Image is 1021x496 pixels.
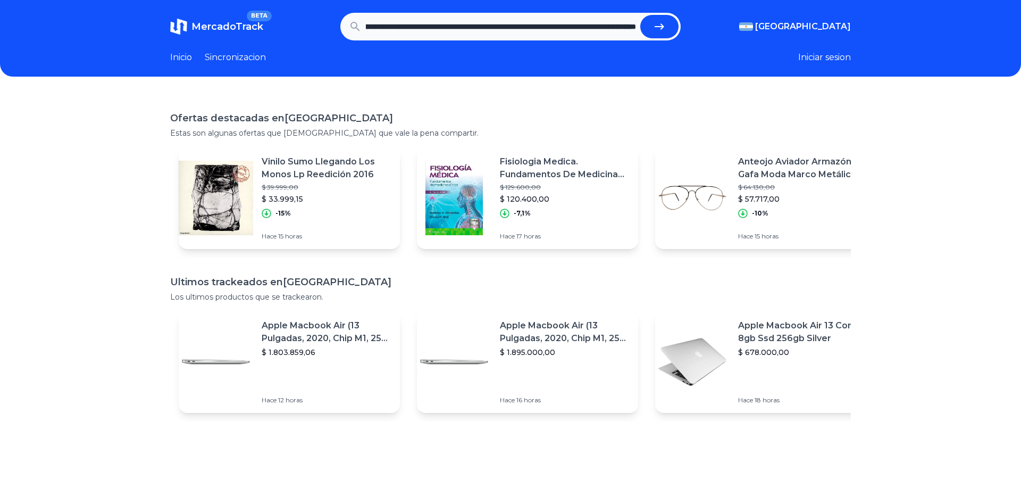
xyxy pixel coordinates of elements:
a: Featured imageApple Macbook Air (13 Pulgadas, 2020, Chip M1, 256 Gb De Ssd, 8 Gb De Ram) - Plata$... [179,311,400,413]
p: Los ultimos productos que se trackearon. [170,292,851,302]
h1: Ofertas destacadas en [GEOGRAPHIC_DATA] [170,111,851,126]
a: Featured imageAnteojo Aviador Armazón Gafa Moda Marco Metálico Apto Cristales Lentes Recetados Y ... [655,147,876,249]
img: Featured image [655,161,730,235]
a: Inicio [170,51,192,64]
img: Featured image [179,161,253,235]
p: -10% [752,209,768,218]
img: Featured image [655,325,730,399]
a: Sincronizacion [205,51,266,64]
span: [GEOGRAPHIC_DATA] [755,20,851,33]
p: -15% [275,209,291,218]
p: $ 120.400,00 [500,194,630,204]
p: $ 129.600,00 [500,183,630,192]
a: Featured imageVinilo Sumo Llegando Los Monos Lp Reedición 2016$ 39.999,00$ 33.999,15-15%Hace 15 h... [179,147,400,249]
a: Featured imageApple Macbook Air 13 Core I5 8gb Ssd 256gb Silver$ 678.000,00Hace 18 horas [655,311,876,413]
p: Hace 18 horas [738,396,868,404]
img: Featured image [417,325,491,399]
a: MercadoTrackBETA [170,18,263,35]
p: $ 64.130,00 [738,183,868,192]
a: Featured imageApple Macbook Air (13 Pulgadas, 2020, Chip M1, 256 Gb De Ssd, 8 Gb De Ram) - Plata$... [417,311,638,413]
img: Featured image [417,161,491,235]
p: Apple Macbook Air (13 Pulgadas, 2020, Chip M1, 256 Gb De Ssd, 8 Gb De Ram) - Plata [500,319,630,345]
a: Featured imageFisiologia Medica. Fundamentos De Medicina Clinica - [PERSON_NAME]$ 129.600,00$ 120... [417,147,638,249]
img: MercadoTrack [170,18,187,35]
p: $ 678.000,00 [738,347,868,358]
p: Hace 17 horas [500,232,630,241]
p: Apple Macbook Air 13 Core I5 8gb Ssd 256gb Silver [738,319,868,345]
p: Fisiologia Medica. Fundamentos De Medicina Clinica - [PERSON_NAME] [500,155,630,181]
p: $ 1.803.859,06 [262,347,391,358]
p: $ 39.999,00 [262,183,391,192]
p: Apple Macbook Air (13 Pulgadas, 2020, Chip M1, 256 Gb De Ssd, 8 Gb De Ram) - Plata [262,319,391,345]
p: -7,1% [514,209,531,218]
button: Iniciar sesion [798,51,851,64]
p: Hace 16 horas [500,396,630,404]
p: Hace 15 horas [738,232,868,241]
p: $ 33.999,15 [262,194,391,204]
p: Hace 15 horas [262,232,391,241]
img: Argentina [739,22,753,31]
span: MercadoTrack [191,21,263,32]
p: Hace 12 horas [262,396,391,404]
img: Featured image [179,325,253,399]
span: BETA [247,11,272,21]
p: $ 1.895.000,00 [500,347,630,358]
p: Vinilo Sumo Llegando Los Monos Lp Reedición 2016 [262,155,391,181]
p: Estas son algunas ofertas que [DEMOGRAPHIC_DATA] que vale la pena compartir. [170,128,851,138]
p: Anteojo Aviador Armazón Gafa Moda Marco Metálico Apto Cristales Lentes Recetados Y Para Sol [738,155,868,181]
p: $ 57.717,00 [738,194,868,204]
button: [GEOGRAPHIC_DATA] [739,20,851,33]
h1: Ultimos trackeados en [GEOGRAPHIC_DATA] [170,275,851,290]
